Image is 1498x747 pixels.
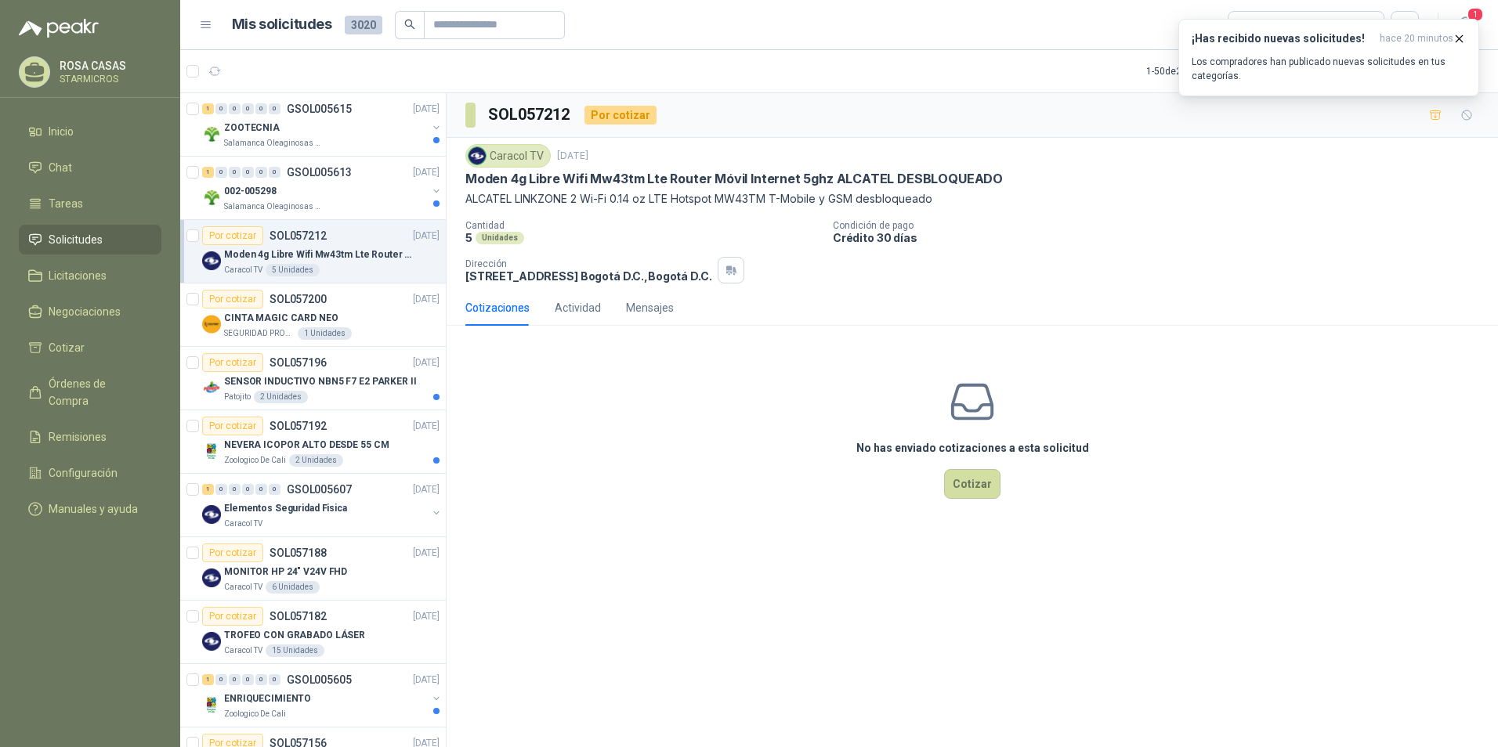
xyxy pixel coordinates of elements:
div: Unidades [476,232,524,244]
div: 0 [269,674,280,685]
a: 1 0 0 0 0 0 GSOL005615[DATE] Company LogoZOOTECNIASalamanca Oleaginosas SAS [202,99,443,150]
div: 0 [269,103,280,114]
div: 0 [229,484,241,495]
img: Company Logo [469,147,486,164]
p: [STREET_ADDRESS] Bogotá D.C. , Bogotá D.C. [465,269,711,283]
a: Cotizar [19,333,161,363]
p: [DATE] [413,546,440,561]
p: Zoologico De Cali [224,454,286,467]
img: Company Logo [202,315,221,334]
a: Chat [19,153,161,182]
button: 1 [1451,11,1479,39]
a: Negociaciones [19,297,161,327]
span: search [404,19,415,30]
div: Por cotizar [202,353,263,372]
p: [DATE] [413,292,440,307]
p: Moden 4g Libre Wifi Mw43tm Lte Router Móvil Internet 5ghz ALCATEL DESBLOQUEADO [224,247,419,262]
p: NEVERA ICOPOR ALTO DESDE 55 CM [224,438,389,453]
h3: No has enviado cotizaciones a esta solicitud [856,439,1089,456]
p: ENRIQUECIMIENTO [224,691,311,706]
p: ROSA CASAS [60,60,157,71]
div: 0 [229,103,241,114]
p: SOL057196 [270,357,327,368]
div: Actividad [555,299,601,316]
div: 0 [242,674,254,685]
div: Mensajes [626,299,674,316]
a: Por cotizarSOL057196[DATE] Company LogoSENSOR INDUCTIVO NBN5 F7 E2 PARKER IIPatojito2 Unidades [180,347,446,410]
div: Por cotizar [584,106,657,125]
p: SOL057188 [270,547,327,558]
p: CINTA MAGIC CARD NEO [224,311,338,326]
p: [DATE] [413,419,440,434]
div: 0 [215,167,227,178]
p: Zoologico De Cali [224,708,286,720]
div: 0 [229,674,241,685]
div: 0 [269,484,280,495]
p: 002-005298 [224,184,277,199]
div: 0 [255,674,267,685]
span: Solicitudes [49,231,103,248]
div: Por cotizar [202,290,263,309]
p: Caracol TV [224,581,262,594]
button: ¡Has recibido nuevas solicitudes!hace 20 minutos Los compradores han publicado nuevas solicitudes... [1178,19,1479,96]
span: hace 20 minutos [1380,32,1453,45]
p: Patojito [224,391,251,403]
a: Configuración [19,458,161,488]
p: [DATE] [413,165,440,180]
h3: ¡Has recibido nuevas solicitudes! [1192,32,1373,45]
div: 1 [202,484,214,495]
p: GSOL005605 [287,674,352,685]
p: Dirección [465,258,711,269]
div: 0 [229,167,241,178]
div: 1 - 50 de 2899 [1146,59,1248,84]
a: Inicio [19,117,161,146]
div: Por cotizar [202,543,263,562]
p: Cantidad [465,220,820,231]
img: Logo peakr [19,19,99,38]
span: Cotizar [49,339,85,356]
p: Caracol TV [224,518,262,530]
p: [DATE] [413,482,440,497]
p: [DATE] [413,355,440,370]
a: 1 0 0 0 0 0 GSOL005613[DATE] Company Logo002-005298Salamanca Oleaginosas SAS [202,163,443,213]
a: Por cotizarSOL057188[DATE] Company LogoMONITOR HP 24" V24V FHDCaracol TV6 Unidades [180,537,446,601]
p: Moden 4g Libre Wifi Mw43tm Lte Router Móvil Internet 5ghz ALCATEL DESBLOQUEADO [465,171,1003,187]
p: Los compradores han publicado nuevas solicitudes en tus categorías. [1192,55,1466,83]
span: Chat [49,159,72,176]
span: Negociaciones [49,303,121,320]
p: SEGURIDAD PROVISER LTDA [224,327,295,340]
h3: SOL057212 [488,103,572,127]
div: 0 [242,484,254,495]
div: Por cotizar [202,607,263,626]
p: GSOL005615 [287,103,352,114]
span: Inicio [49,123,74,140]
span: Remisiones [49,428,107,446]
img: Company Logo [202,442,221,460]
div: 2 Unidades [254,391,308,403]
p: Elementos Seguridad Fisica [224,501,347,516]
span: Manuales y ayuda [49,500,138,518]
div: Por cotizar [202,417,263,435]
div: 0 [255,167,267,178]
p: [DATE] [413,673,440,687]
span: Órdenes de Compra [49,375,147,410]
p: [DATE] [557,149,588,164]
a: Manuales y ayuda [19,494,161,524]
p: 5 [465,231,472,244]
p: Condición de pago [833,220,1492,231]
p: MONITOR HP 24" V24V FHD [224,565,347,579]
span: 1 [1467,7,1484,22]
div: 0 [242,103,254,114]
img: Company Logo [202,505,221,524]
p: [DATE] [413,609,440,624]
div: Por cotizar [202,226,263,245]
div: 1 [202,674,214,685]
div: 1 Unidades [298,327,352,340]
p: GSOL005607 [287,484,352,495]
div: 0 [255,103,267,114]
p: Caracol TV [224,644,262,657]
p: [DATE] [413,229,440,244]
div: 1 [202,167,214,178]
div: 0 [242,167,254,178]
button: Cotizar [944,469,1000,499]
